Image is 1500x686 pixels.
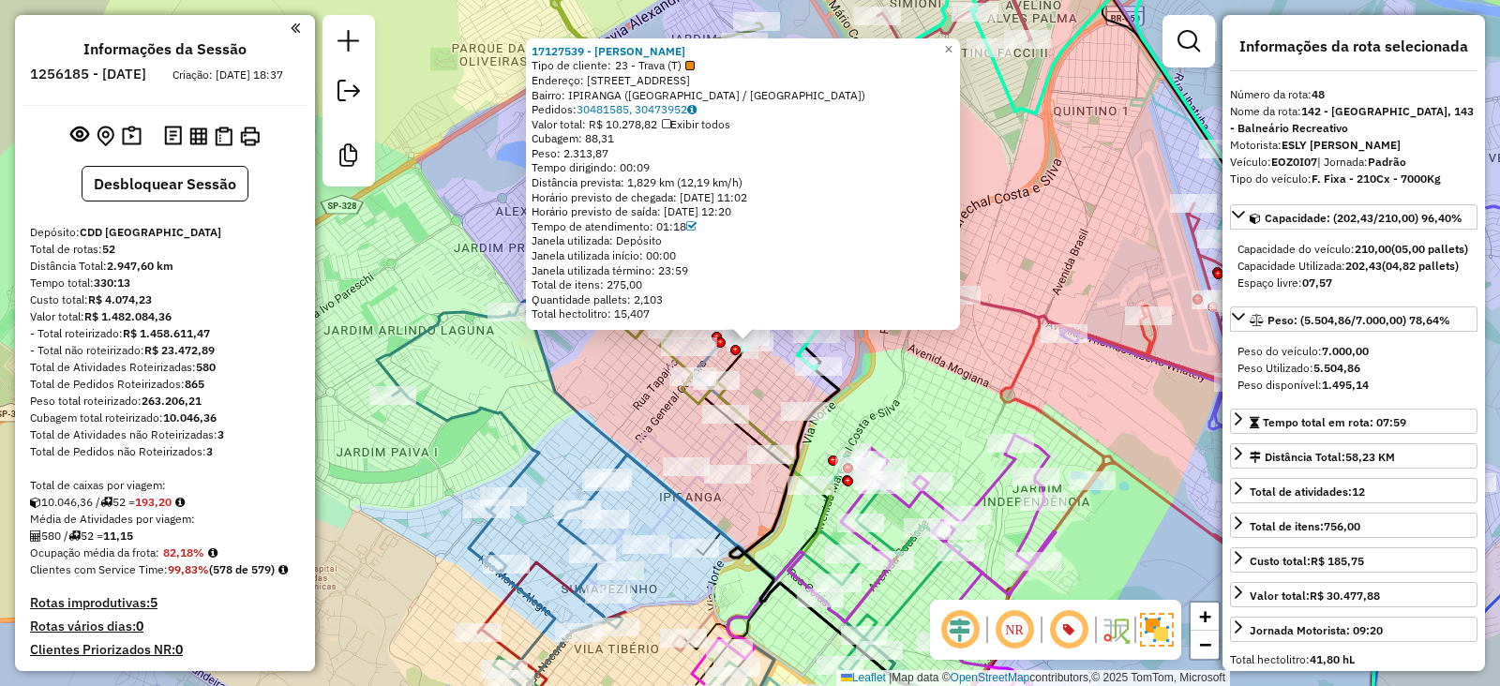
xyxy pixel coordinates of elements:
[30,497,41,508] i: Cubagem total roteirizado
[992,607,1037,652] span: Ocultar NR
[687,104,697,115] i: Observações
[175,641,183,658] strong: 0
[1237,377,1470,394] div: Peso disponível:
[82,166,248,201] button: Desbloquear Sessão
[30,528,300,544] div: 580 / 52 =
[1230,103,1477,137] div: Nome da rota:
[168,562,209,576] strong: 99,83%
[1230,409,1477,434] a: Tempo total em rota: 07:59
[84,309,172,323] strong: R$ 1.482.084,36
[532,131,614,145] span: Cubagem: 88,31
[217,427,224,441] strong: 3
[185,377,204,391] strong: 865
[1250,553,1364,570] div: Custo total:
[1250,588,1380,604] div: Valor total:
[1265,211,1462,225] span: Capacidade: (202,43/210,00) 96,40%
[532,219,954,234] div: Tempo de atendimento: 01:18
[615,58,695,73] span: 23 - Trava (T)
[1199,633,1211,656] span: −
[1230,204,1477,230] a: Capacidade: (202,43/210,00) 96,40%
[1140,613,1174,647] img: Exibir/Ocultar setores
[30,477,300,494] div: Total de caixas por viagem:
[1310,652,1355,666] strong: 41,80 hL
[1250,485,1365,499] span: Total de atividades:
[165,67,291,83] div: Criação: [DATE] 18:37
[1230,233,1477,299] div: Capacidade: (202,43/210,00) 96,40%
[1230,513,1477,538] a: Total de itens:756,00
[1312,87,1325,101] strong: 48
[94,276,130,290] strong: 330:13
[93,122,118,151] button: Centralizar mapa no depósito ou ponto de apoio
[196,360,216,374] strong: 580
[330,22,367,65] a: Nova sessão e pesquisa
[30,642,300,658] h4: Clientes Priorizados NR:
[532,263,954,278] div: Janela utilizada término: 23:59
[532,306,954,321] div: Total hectolitro: 15,407
[1271,155,1317,169] strong: EOZ0I07
[1267,313,1450,327] span: Peso: (5.504,86/7.000,00) 78,64%
[1237,275,1470,291] div: Espaço livre:
[102,242,115,256] strong: 52
[889,671,892,684] span: |
[30,376,300,393] div: Total de Pedidos Roteirizados:
[206,444,213,458] strong: 3
[30,619,300,634] h4: Rotas vários dias:
[1191,603,1219,631] a: Zoom in
[1250,622,1383,639] div: Jornada Motorista: 09:20
[1237,344,1369,358] span: Peso do veículo:
[30,545,159,559] span: Ocupação média da frota:
[330,137,367,179] a: Criar modelo
[1230,37,1477,55] h4: Informações da rota selecionada
[532,248,954,263] div: Janela utilizada início: 00:00
[83,40,247,58] h4: Informações da Sessão
[1230,154,1477,171] div: Veículo:
[1324,519,1360,533] strong: 756,00
[30,410,300,426] div: Cubagem total roteirizado:
[532,102,954,117] div: Pedidos:
[30,291,300,308] div: Custo total:
[1230,171,1477,187] div: Tipo do veículo:
[1237,258,1470,275] div: Capacidade Utilizada:
[278,564,288,575] em: Rotas cross docking consideradas
[103,529,133,543] strong: 11,15
[1250,518,1360,535] div: Total de itens:
[136,618,143,634] strong: 0
[532,117,954,132] div: Valor total: R$ 10.278,82
[30,359,300,376] div: Total de Atividades Roteirizadas:
[532,73,954,88] div: Endereço: [STREET_ADDRESS]
[30,258,300,275] div: Distância Total:
[142,394,202,408] strong: 263.206,21
[532,88,954,103] div: Bairro: IPIRANGA ([GEOGRAPHIC_DATA] / [GEOGRAPHIC_DATA])
[1230,651,1477,668] div: Total hectolitro:
[236,123,263,150] button: Imprimir Rotas
[30,443,300,460] div: Total de Pedidos não Roteirizados:
[1230,478,1477,503] a: Total de atividades:12
[532,160,954,175] div: Tempo dirigindo: 00:09
[944,41,952,57] span: ×
[532,58,954,73] div: Tipo de cliente:
[163,410,217,425] strong: 10.046,36
[1046,607,1091,652] span: Exibir número da rota
[30,308,300,325] div: Valor total:
[30,595,300,611] h4: Rotas improdutivas:
[88,292,152,306] strong: R$ 4.074,23
[662,117,730,131] span: Exibir todos
[1322,344,1369,358] strong: 7.000,00
[67,121,93,151] button: Exibir sessão original
[175,497,185,508] i: Meta Caixas/viagem: 281,50 Diferença: -88,30
[291,17,300,38] a: Clique aqui para minimizar o painel
[532,175,954,190] div: Distância prevista: 1,829 km (12,19 km/h)
[841,671,886,684] a: Leaflet
[1263,415,1406,429] span: Tempo total em rota: 07:59
[30,342,300,359] div: - Total não roteirizado:
[1310,589,1380,603] strong: R$ 30.477,88
[208,547,217,559] em: Média calculada utilizando a maior ocupação (%Peso ou %Cubagem) de cada rota da sessão. Rotas cro...
[1230,547,1477,573] a: Custo total:R$ 185,75
[186,123,211,148] button: Visualizar relatório de Roteirização
[836,670,1230,686] div: Map data © contributors,© 2025 TomTom, Microsoft
[163,545,204,559] strong: 82,18%
[577,102,697,116] a: 30481585, 30473952
[30,66,146,82] h6: 1256185 - [DATE]
[150,594,157,611] strong: 5
[1311,554,1364,568] strong: R$ 185,75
